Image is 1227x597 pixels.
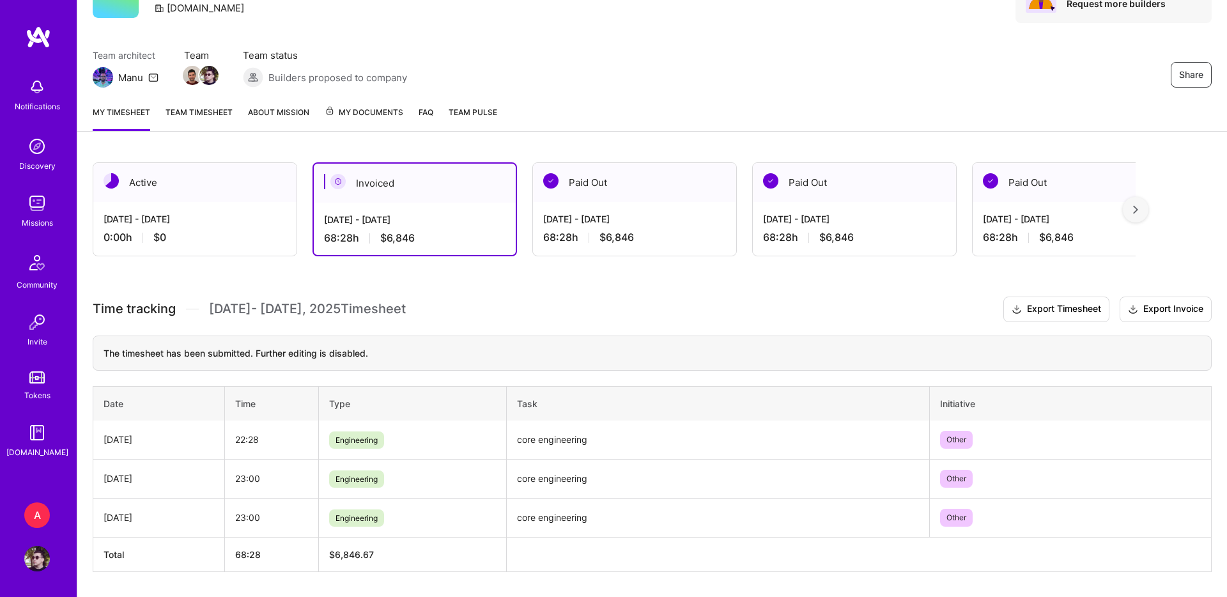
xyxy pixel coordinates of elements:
span: $6,846 [1039,231,1074,244]
div: Missions [22,216,53,229]
th: 68:28 [224,537,318,571]
a: Team Pulse [449,105,497,131]
div: Community [17,278,58,291]
a: Team Member Avatar [201,65,217,86]
div: [DATE] [104,472,214,485]
img: Active [104,173,119,189]
span: Team status [243,49,407,62]
div: [DATE] - [DATE] [104,212,286,226]
th: Time [224,386,318,421]
i: icon CompanyGray [154,3,164,13]
div: Paid Out [753,163,956,202]
div: 68:28 h [324,231,505,245]
span: Team architect [93,49,158,62]
a: FAQ [419,105,433,131]
a: My timesheet [93,105,150,131]
i: icon Download [1012,303,1022,316]
div: Paid Out [533,163,736,202]
th: $6,846.67 [318,537,506,571]
div: Invoiced [314,164,516,203]
th: Initiative [929,386,1211,421]
th: Date [93,386,225,421]
div: A [24,502,50,528]
div: 68:28 h [543,231,726,244]
button: Share [1171,62,1212,88]
img: Community [22,247,52,278]
div: 68:28 h [983,231,1166,244]
div: Notifications [15,100,60,113]
span: [DATE] - [DATE] , 2025 Timesheet [209,301,406,317]
span: Other [940,470,973,488]
a: User Avatar [21,546,53,571]
th: Total [93,537,225,571]
div: Manu [118,71,143,84]
a: Team timesheet [166,105,233,131]
img: User Avatar [24,546,50,571]
i: icon Mail [148,72,158,82]
img: teamwork [24,190,50,216]
img: logo [26,26,51,49]
span: Engineering [329,431,384,449]
span: Team [184,49,217,62]
span: $6,846 [380,231,415,245]
div: 68:28 h [763,231,946,244]
span: Engineering [329,509,384,527]
span: $6,846 [819,231,854,244]
div: [DATE] - [DATE] [543,212,726,226]
span: My Documents [325,105,403,120]
div: [DATE] [104,433,214,446]
span: Other [940,431,973,449]
img: Paid Out [763,173,778,189]
span: Team Pulse [449,107,497,117]
a: My Documents [325,105,403,131]
td: core engineering [507,421,930,460]
img: guide book [24,420,50,446]
img: Invoiced [330,174,346,189]
img: Paid Out [543,173,559,189]
div: Active [93,163,297,202]
img: tokens [29,371,45,384]
img: Team Member Avatar [199,66,219,85]
button: Export Invoice [1120,297,1212,322]
th: Type [318,386,506,421]
button: Export Timesheet [1003,297,1109,322]
div: Invite [27,335,47,348]
img: Team Member Avatar [183,66,202,85]
div: [DATE] - [DATE] [763,212,946,226]
div: Discovery [19,159,56,173]
td: 22:28 [224,421,318,460]
td: 23:00 [224,459,318,498]
div: Paid Out [973,163,1176,202]
i: icon Download [1128,303,1138,316]
img: right [1133,205,1138,214]
img: Invite [24,309,50,335]
span: $6,846 [599,231,634,244]
span: Time tracking [93,301,176,317]
img: Paid Out [983,173,998,189]
a: A [21,502,53,528]
span: Share [1179,68,1203,81]
div: [DATE] - [DATE] [324,213,505,226]
img: Builders proposed to company [243,67,263,88]
div: [DOMAIN_NAME] [154,1,244,15]
div: 0:00 h [104,231,286,244]
td: 23:00 [224,498,318,537]
td: core engineering [507,459,930,498]
th: Task [507,386,930,421]
img: discovery [24,134,50,159]
div: Tokens [24,389,50,402]
td: core engineering [507,498,930,537]
span: Engineering [329,470,384,488]
span: Other [940,509,973,527]
img: bell [24,74,50,100]
div: [DATE] - [DATE] [983,212,1166,226]
img: Team Architect [93,67,113,88]
a: About Mission [248,105,309,131]
a: Team Member Avatar [184,65,201,86]
div: [DOMAIN_NAME] [6,446,68,459]
span: Builders proposed to company [268,71,407,84]
div: The timesheet has been submitted. Further editing is disabled. [93,336,1212,371]
div: [DATE] [104,511,214,524]
span: $0 [153,231,166,244]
